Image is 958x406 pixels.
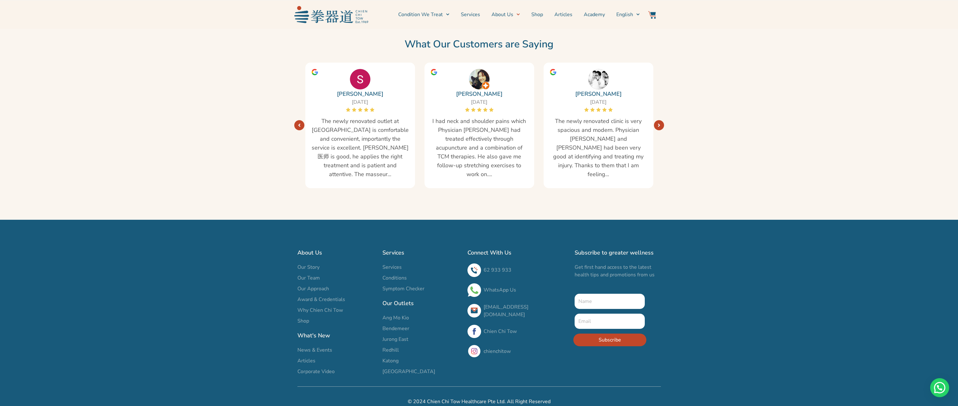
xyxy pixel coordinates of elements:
nav: Menu [371,7,640,22]
img: Li-Ling Sitoh [469,69,490,89]
span: Why Chien Chi Tow [297,306,343,314]
a: Conditions [382,274,461,282]
span: News & Events [297,346,332,354]
a: Articles [554,7,572,22]
p: Get first hand access to the latest health tips and promotions from us [575,263,661,279]
span: Award & Credentials [297,296,345,303]
a: Our Team [297,274,376,282]
a: [PERSON_NAME] [456,89,503,98]
span: Conditions [382,274,407,282]
h2: About Us [297,248,376,257]
a: Corporate Video [297,368,376,375]
a: Katong [382,357,461,365]
a: [PERSON_NAME] [575,89,622,98]
a: chienchitow [484,348,511,355]
h2: Our Outlets [382,299,461,308]
a: Next [654,120,664,130]
span: Katong [382,357,399,365]
img: Sharon Lim [350,69,370,89]
span: The newly renovated outlet at [GEOGRAPHIC_DATA] is comfortable and convenient, importantly the se... [312,117,409,179]
span: Articles [297,357,315,365]
span: Shop [297,317,309,325]
a: Bendemeer [382,325,461,332]
a: Redhill [382,346,461,354]
a: Why Chien Chi Tow [297,306,376,314]
span: Bendemeer [382,325,409,332]
a: Condition We Treat [398,7,449,22]
h2: What's New [297,331,376,340]
span: [DATE] [352,99,368,106]
a: Next [294,120,304,130]
span: Corporate Video [297,368,335,375]
a: Symptom Checker [382,285,461,292]
a: Our Story [297,263,376,271]
a: 62 933 933 [484,267,511,274]
h2: Subscribe to greater wellness [575,248,661,257]
a: Academy [584,7,605,22]
input: Email [575,314,645,329]
span: [DATE] [471,99,487,106]
a: Shop [531,7,543,22]
a: [EMAIL_ADDRESS][DOMAIN_NAME] [484,304,528,318]
button: Subscribe [573,334,646,346]
span: Services [382,263,402,271]
span: Our Team [297,274,320,282]
a: About Us [491,7,520,22]
a: Award & Credentials [297,296,376,303]
h2: What Our Customers are Saying [297,38,661,51]
span: [DATE] [590,99,607,106]
span: The newly renovated clinic is very spacious and modern. Physician [PERSON_NAME] and [PERSON_NAME]... [550,117,647,179]
a: English [616,7,640,22]
span: Jurong East [382,335,408,343]
h2: © 2024 Chien Chi Tow Healthcare Pte Ltd. All Right Reserved [297,398,661,405]
span: Subscribe [599,336,621,344]
a: Articles [297,357,376,365]
a: Our Approach [297,285,376,292]
img: Beng Chuan Quek [588,69,609,89]
span: Ang Mo Kio [382,314,409,322]
a: WhatsApp Us [484,286,516,293]
span: Our Approach [297,285,329,292]
a: Services [461,7,480,22]
span: Symptom Checker [382,285,424,292]
a: Ang Mo Kio [382,314,461,322]
span: Our Story [297,263,320,271]
input: Name [575,294,645,309]
a: Chien Chi Tow [484,328,517,335]
span: Redhill [382,346,399,354]
h2: Services [382,248,461,257]
a: [GEOGRAPHIC_DATA] [382,368,461,375]
span: [GEOGRAPHIC_DATA] [382,368,435,375]
a: News & Events [297,346,376,354]
a: [PERSON_NAME] [337,89,383,98]
a: Services [382,263,461,271]
img: Website Icon-03 [648,11,656,19]
h2: Connect With Us [467,248,568,257]
span: I had neck and shoulder pains which Physician [PERSON_NAME] had treated effectively through acupu... [431,117,528,179]
a: Shop [297,317,376,325]
span: English [616,11,633,18]
form: New Form [575,294,645,351]
a: Jurong East [382,335,461,343]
